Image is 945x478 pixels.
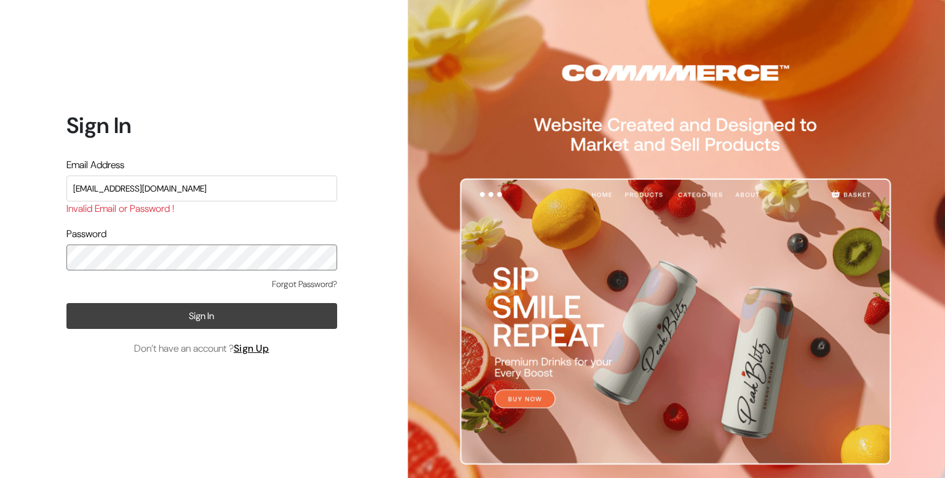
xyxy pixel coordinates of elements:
[66,158,124,172] label: Email Address
[234,342,269,355] a: Sign Up
[66,112,337,139] h1: Sign In
[272,278,337,291] a: Forgot Password?
[134,341,269,356] span: Don’t have an account ?
[66,303,337,329] button: Sign In
[66,201,174,216] label: Invalid Email or Password !
[66,227,106,241] label: Password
